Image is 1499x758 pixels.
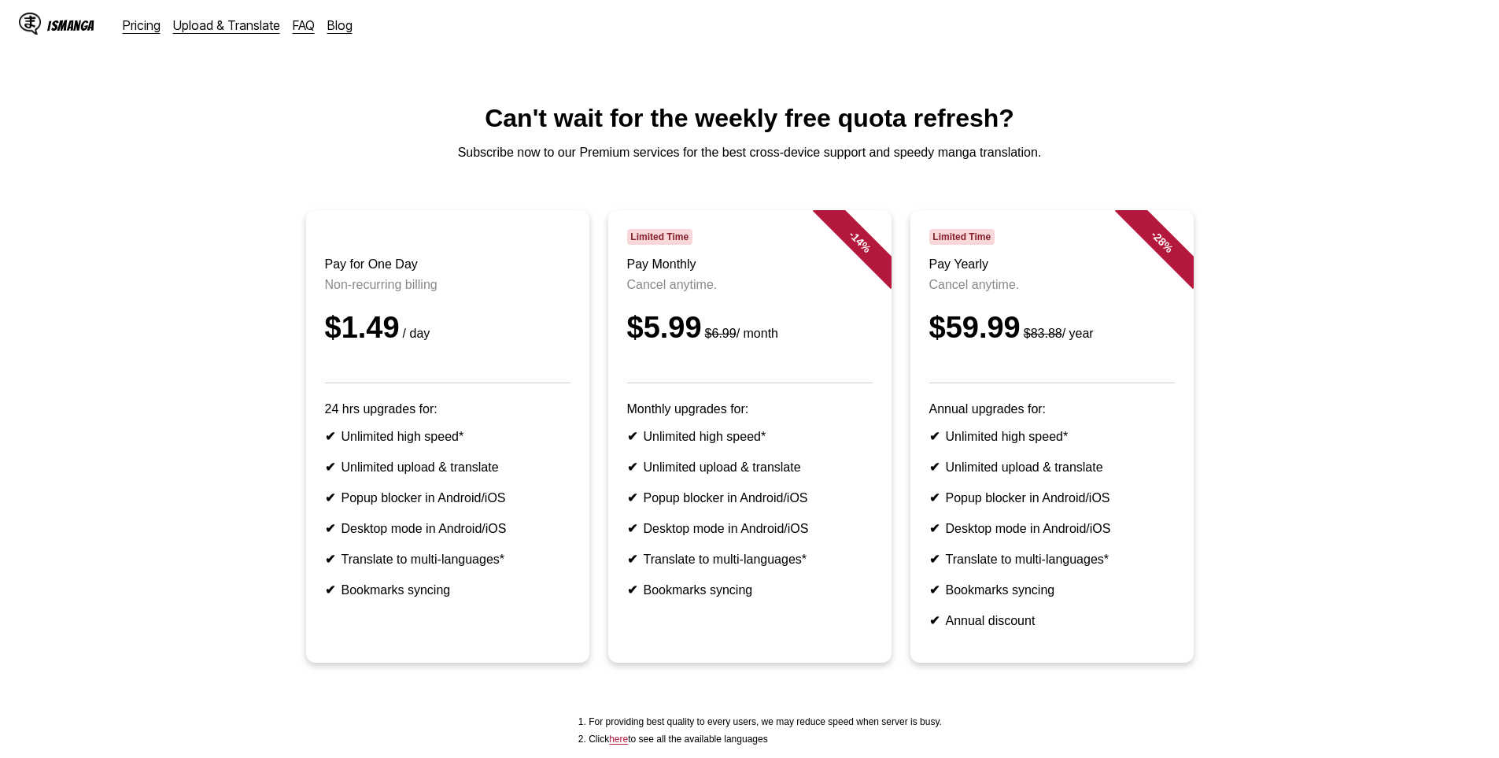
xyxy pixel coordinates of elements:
[702,327,778,340] small: / month
[123,17,161,33] a: Pricing
[929,278,1175,292] p: Cancel anytime.
[325,460,570,475] li: Unlimited upload & translate
[627,278,873,292] p: Cancel anytime.
[325,552,570,567] li: Translate to multi-languages*
[812,194,906,289] div: - 14 %
[627,460,637,474] b: ✔
[929,582,1175,597] li: Bookmarks syncing
[1024,327,1062,340] s: $83.88
[929,552,1175,567] li: Translate to multi-languages*
[325,583,335,597] b: ✔
[627,521,873,536] li: Desktop mode in Android/iOS
[929,460,1175,475] li: Unlimited upload & translate
[325,491,335,505] b: ✔
[609,734,628,745] a: Available languages
[929,229,995,245] span: Limited Time
[627,460,873,475] li: Unlimited upload & translate
[929,583,940,597] b: ✔
[627,553,637,566] b: ✔
[325,311,570,345] div: $1.49
[627,430,637,443] b: ✔
[627,522,637,535] b: ✔
[325,278,570,292] p: Non-recurring billing
[929,522,940,535] b: ✔
[929,257,1175,272] h3: Pay Yearly
[293,17,315,33] a: FAQ
[705,327,737,340] s: $6.99
[173,17,280,33] a: Upload & Translate
[929,614,940,627] b: ✔
[929,553,940,566] b: ✔
[19,13,41,35] img: IsManga Logo
[325,429,570,444] li: Unlimited high speed*
[627,257,873,272] h3: Pay Monthly
[929,460,940,474] b: ✔
[627,429,873,444] li: Unlimited high speed*
[627,311,873,345] div: $5.99
[627,491,637,505] b: ✔
[589,716,942,727] li: For providing best quality to every users, we may reduce speed when server is busy.
[325,257,570,272] h3: Pay for One Day
[13,104,1486,133] h1: Can't wait for the weekly free quota refresh?
[325,522,335,535] b: ✔
[325,460,335,474] b: ✔
[1021,327,1094,340] small: / year
[929,521,1175,536] li: Desktop mode in Android/iOS
[929,491,940,505] b: ✔
[325,553,335,566] b: ✔
[627,490,873,505] li: Popup blocker in Android/iOS
[325,490,570,505] li: Popup blocker in Android/iOS
[627,582,873,597] li: Bookmarks syncing
[400,327,430,340] small: / day
[929,402,1175,416] p: Annual upgrades for:
[929,490,1175,505] li: Popup blocker in Android/iOS
[627,583,637,597] b: ✔
[627,552,873,567] li: Translate to multi-languages*
[13,146,1486,160] p: Subscribe now to our Premium services for the best cross-device support and speedy manga translat...
[627,229,692,245] span: Limited Time
[325,430,335,443] b: ✔
[929,613,1175,628] li: Annual discount
[627,402,873,416] p: Monthly upgrades for:
[325,582,570,597] li: Bookmarks syncing
[929,311,1175,345] div: $59.99
[19,13,123,38] a: IsManga LogoIsManga
[929,429,1175,444] li: Unlimited high speed*
[589,734,942,745] li: Click to see all the available languages
[325,521,570,536] li: Desktop mode in Android/iOS
[325,402,570,416] p: 24 hrs upgrades for:
[327,17,353,33] a: Blog
[929,430,940,443] b: ✔
[1114,194,1209,289] div: - 28 %
[47,18,94,33] div: IsManga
